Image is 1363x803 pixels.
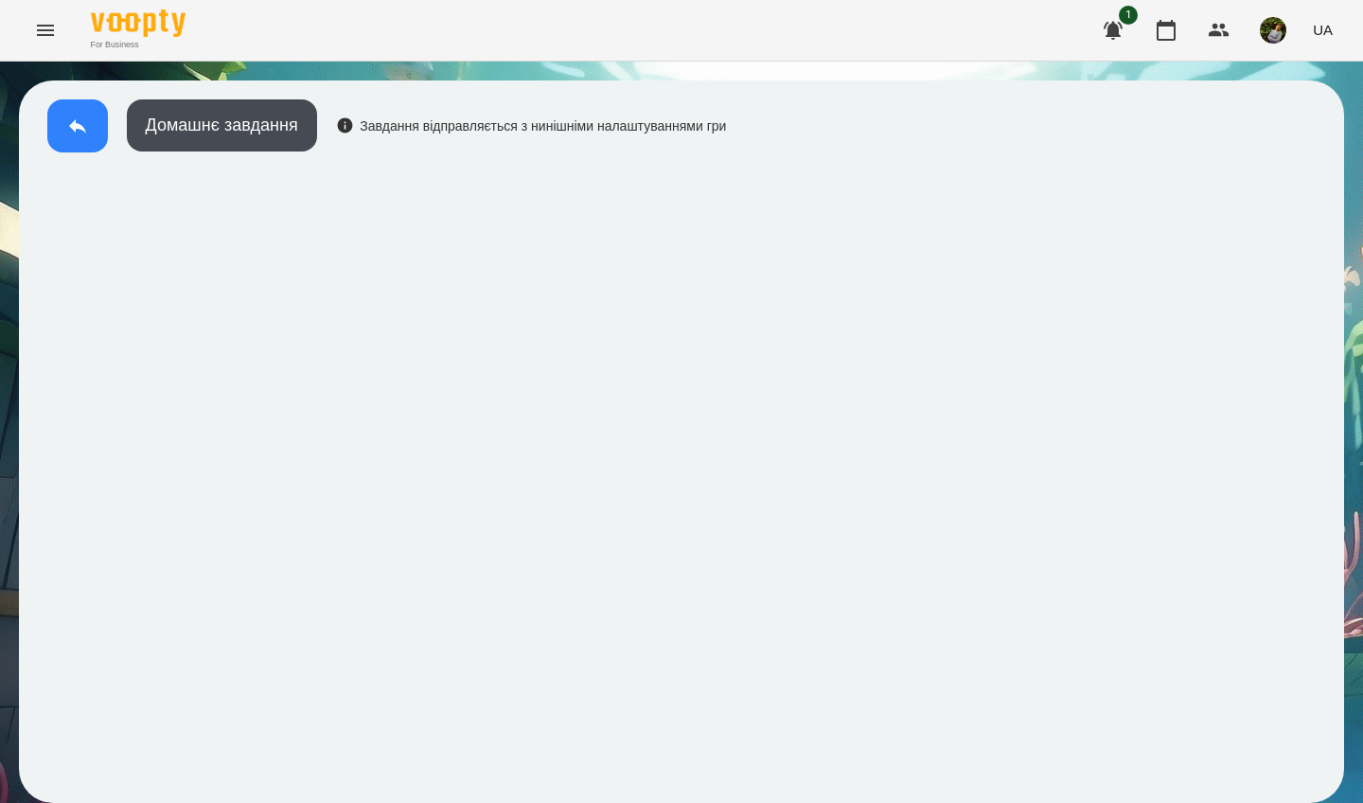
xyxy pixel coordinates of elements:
[91,9,186,37] img: Voopty Logo
[91,39,186,51] span: For Business
[1305,12,1340,47] button: UA
[1313,20,1333,40] span: UA
[1260,17,1286,44] img: b75e9dd987c236d6cf194ef640b45b7d.jpg
[336,116,727,135] div: Завдання відправляється з нинішніми налаштуваннями гри
[1119,6,1138,25] span: 1
[23,8,68,53] button: Menu
[127,99,317,152] button: Домашнє завдання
